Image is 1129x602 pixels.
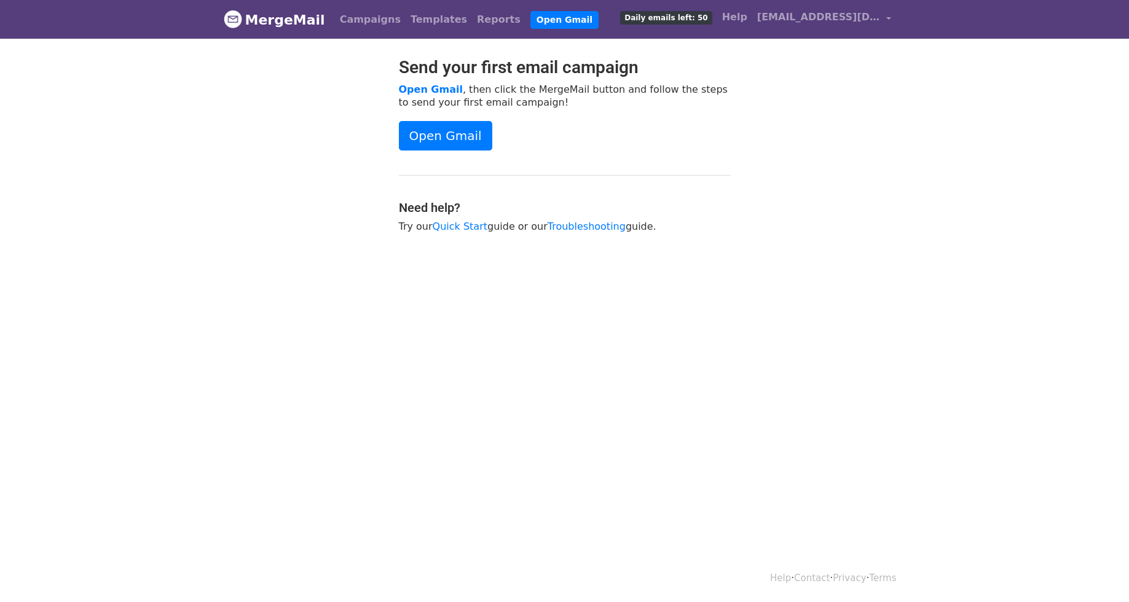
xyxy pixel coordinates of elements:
a: Templates [406,7,472,32]
p: Try our guide or our guide. [399,220,731,233]
a: Help [717,5,752,29]
a: Daily emails left: 50 [615,5,717,29]
h4: Need help? [399,200,731,215]
a: Quick Start [433,221,487,232]
a: Contact [794,573,830,584]
a: Open Gmail [399,121,492,150]
h2: Send your first email campaign [399,57,731,78]
a: Campaigns [335,7,406,32]
iframe: Chat Widget [1068,543,1129,602]
p: , then click the MergeMail button and follow the steps to send your first email campaign! [399,83,731,109]
img: MergeMail logo [224,10,242,28]
a: Privacy [833,573,866,584]
a: Open Gmail [399,84,463,95]
a: Reports [472,7,525,32]
span: [EMAIL_ADDRESS][DOMAIN_NAME] [757,10,880,25]
a: Troubleshooting [548,221,626,232]
a: MergeMail [224,7,325,33]
a: Terms [869,573,896,584]
span: Daily emails left: 50 [620,11,712,25]
a: Help [770,573,791,584]
a: Open Gmail [530,11,599,29]
a: [EMAIL_ADDRESS][DOMAIN_NAME] [752,5,896,34]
